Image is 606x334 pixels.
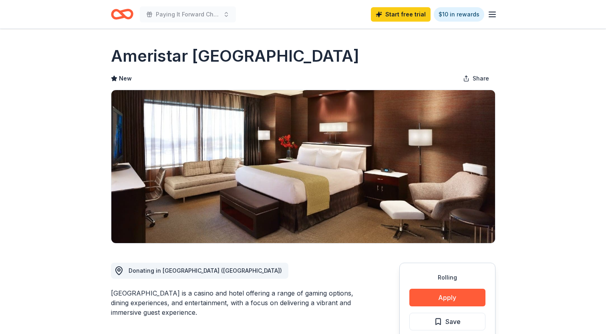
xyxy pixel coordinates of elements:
[371,7,431,22] a: Start free trial
[119,74,132,83] span: New
[111,288,361,317] div: [GEOGRAPHIC_DATA] is a casino and hotel offering a range of gaming options, dining experiences, a...
[129,267,282,274] span: Donating in [GEOGRAPHIC_DATA] ([GEOGRAPHIC_DATA])
[473,74,489,83] span: Share
[111,45,359,67] h1: Ameristar [GEOGRAPHIC_DATA]
[434,7,484,22] a: $10 in rewards
[457,70,495,87] button: Share
[409,273,485,282] div: Rolling
[111,90,495,243] img: Image for Ameristar East Chicago
[140,6,236,22] button: Paying It Forward Christmas Toy Drive
[409,313,485,330] button: Save
[445,316,461,327] span: Save
[156,10,220,19] span: Paying It Forward Christmas Toy Drive
[409,289,485,306] button: Apply
[111,5,133,24] a: Home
